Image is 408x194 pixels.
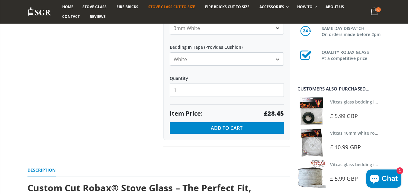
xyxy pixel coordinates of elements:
a: About us [321,2,349,12]
img: Vitcas stove glass bedding in tape [297,97,326,125]
img: Stove Glass Replacement [27,7,52,17]
span: About us [326,4,344,9]
a: Accessories [255,2,291,12]
img: Vitcas stove glass bedding in tape [297,160,326,188]
a: Reviews [85,12,110,21]
span: Item Price: [170,109,203,118]
span: 0 [376,7,381,12]
strong: £28.45 [264,109,284,118]
a: Stove Glass [78,2,111,12]
span: Stove Glass Cut To Size [148,4,195,9]
span: Accessories [259,4,284,9]
a: How To [293,2,320,12]
inbox-online-store-chat: Shopify online store chat [365,169,403,189]
span: Contact [62,14,80,19]
span: Stove Glass [82,4,107,9]
label: Bedding In Tape (Provides Cushion) [170,39,284,50]
span: £ 5.99 GBP [330,175,358,182]
h3: QUALITY ROBAX GLASS At a competitive price [322,48,381,61]
a: Fire Bricks Cut To Size [201,2,254,12]
a: Contact [58,12,84,21]
div: Customers also purchased... [297,87,381,91]
a: Stove Glass Cut To Size [144,2,200,12]
span: Reviews [90,14,106,19]
span: Fire Bricks Cut To Size [205,4,249,9]
a: 0 [368,6,381,18]
span: How To [297,4,313,9]
span: £ 10.99 GBP [330,143,361,151]
span: £ 5.99 GBP [330,112,358,120]
span: Fire Bricks [117,4,138,9]
span: Add to Cart [211,125,243,131]
a: Description [27,164,56,176]
a: Fire Bricks [112,2,143,12]
span: Home [62,4,73,9]
a: Home [58,2,78,12]
button: Add to Cart [170,122,284,134]
h3: SAME DAY DISPATCH On orders made before 2pm [322,24,381,38]
label: Quantity [170,70,284,81]
img: Vitcas white rope, glue and gloves kit 10mm [297,128,326,156]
